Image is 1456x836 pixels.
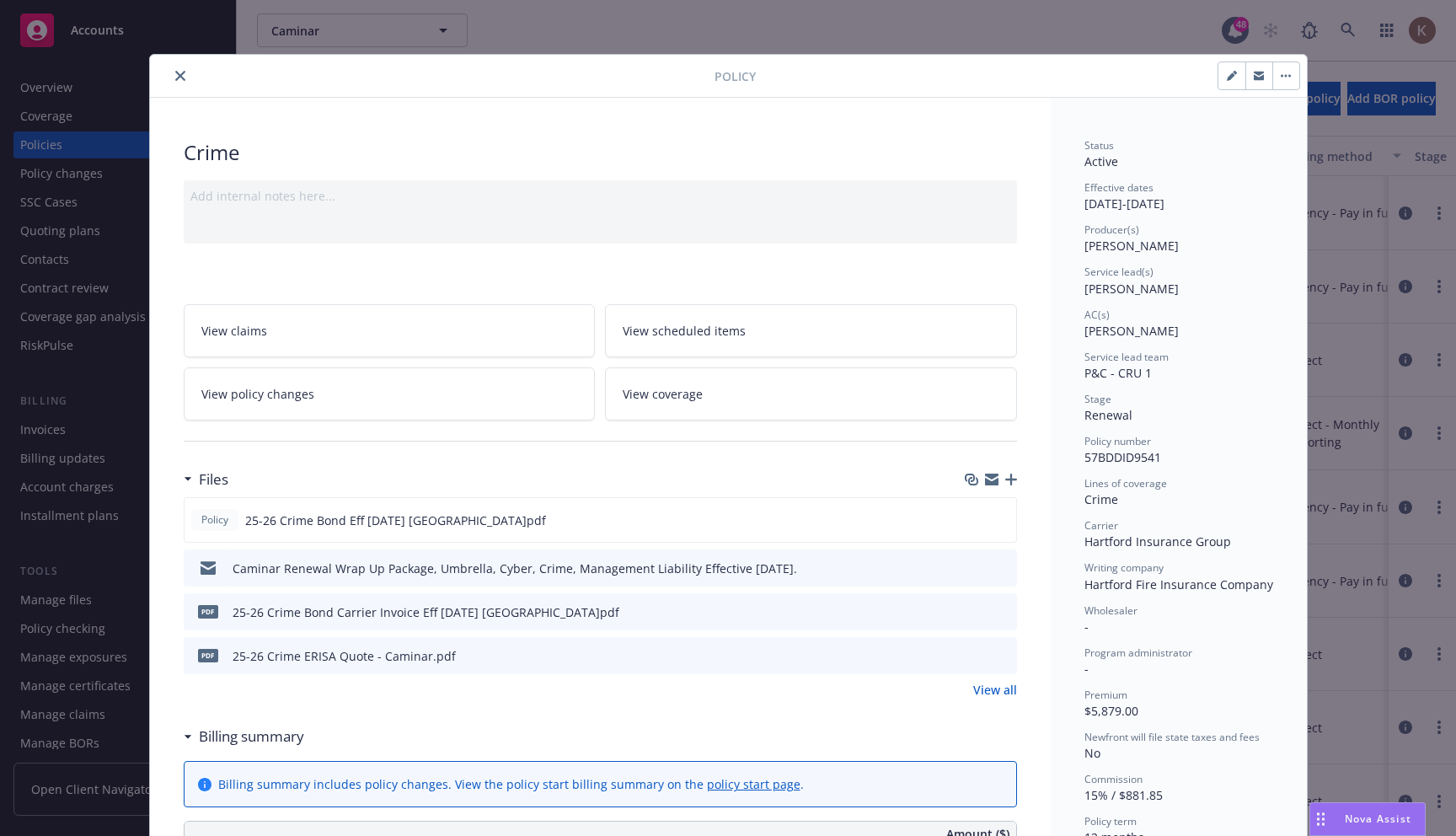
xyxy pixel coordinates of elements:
span: Newfront will file state taxes and fees [1084,730,1260,744]
span: Nova Assist [1345,812,1411,826]
span: [PERSON_NAME] [1084,281,1179,297]
div: 25-26 Crime Bond Carrier Invoice Eff [DATE] [GEOGRAPHIC_DATA]pdf [233,603,619,621]
a: View coverage [605,367,1017,421]
span: Program administrator [1084,646,1192,660]
span: Hartford Insurance Group [1084,533,1231,549]
span: AC(s) [1084,308,1110,322]
div: Billing summary [184,726,304,748]
span: [PERSON_NAME] [1084,323,1179,339]
span: Commission [1084,772,1143,786]
span: View claims [201,322,267,340]
a: View all [973,681,1017,699]
span: Service lead team [1084,350,1169,364]
button: Nova Assist [1309,802,1426,836]
span: pdf [198,649,218,662]
span: - [1084,619,1089,635]
span: 25-26 Crime Bond Eff [DATE] [GEOGRAPHIC_DATA]pdf [245,512,546,529]
span: Lines of coverage [1084,476,1167,490]
span: No [1084,745,1100,761]
button: download file [967,512,981,529]
button: preview file [995,647,1010,665]
button: preview file [995,603,1010,621]
button: download file [968,560,982,577]
button: close [170,66,190,86]
span: View policy changes [201,385,314,403]
span: Stage [1084,392,1111,406]
span: View coverage [623,385,703,403]
h3: Files [199,469,228,490]
span: Writing company [1084,560,1164,575]
span: Policy [715,67,756,85]
span: $5,879.00 [1084,703,1138,719]
a: View scheduled items [605,304,1017,357]
span: Service lead(s) [1084,265,1154,279]
span: Hartford Fire Insurance Company [1084,576,1273,592]
span: pdf [198,605,218,618]
span: Premium [1084,688,1127,702]
span: View scheduled items [623,322,746,340]
button: download file [968,647,982,665]
a: View claims [184,304,596,357]
button: download file [968,603,982,621]
span: Policy number [1084,434,1151,448]
span: Renewal [1084,407,1132,423]
button: preview file [994,512,1009,529]
span: Carrier [1084,518,1118,533]
span: P&C - CRU 1 [1084,365,1152,381]
div: Add internal notes here... [190,187,1010,205]
span: Effective dates [1084,180,1154,195]
span: Status [1084,138,1114,153]
span: Producer(s) [1084,222,1139,237]
a: policy start page [707,776,800,792]
span: 57BDDID9541 [1084,449,1161,465]
div: Drag to move [1310,803,1331,835]
div: Caminar Renewal Wrap Up Package, Umbrella, Cyber, Crime, Management Liability Effective [DATE]. [233,560,797,577]
span: Policy [198,512,232,528]
span: 15% / $881.85 [1084,787,1163,803]
span: [PERSON_NAME] [1084,238,1179,254]
span: Active [1084,153,1118,169]
button: preview file [995,560,1010,577]
span: - [1084,661,1089,677]
div: Crime [1084,490,1273,508]
div: Billing summary includes policy changes. View the policy start billing summary on the . [218,775,804,793]
h3: Billing summary [199,726,304,748]
a: View policy changes [184,367,596,421]
div: Crime [184,138,1017,167]
div: Files [184,469,228,490]
span: Wholesaler [1084,603,1137,618]
div: [DATE] - [DATE] [1084,180,1273,212]
span: Policy term [1084,814,1137,828]
div: 25-26 Crime ERISA Quote - Caminar.pdf [233,647,456,665]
